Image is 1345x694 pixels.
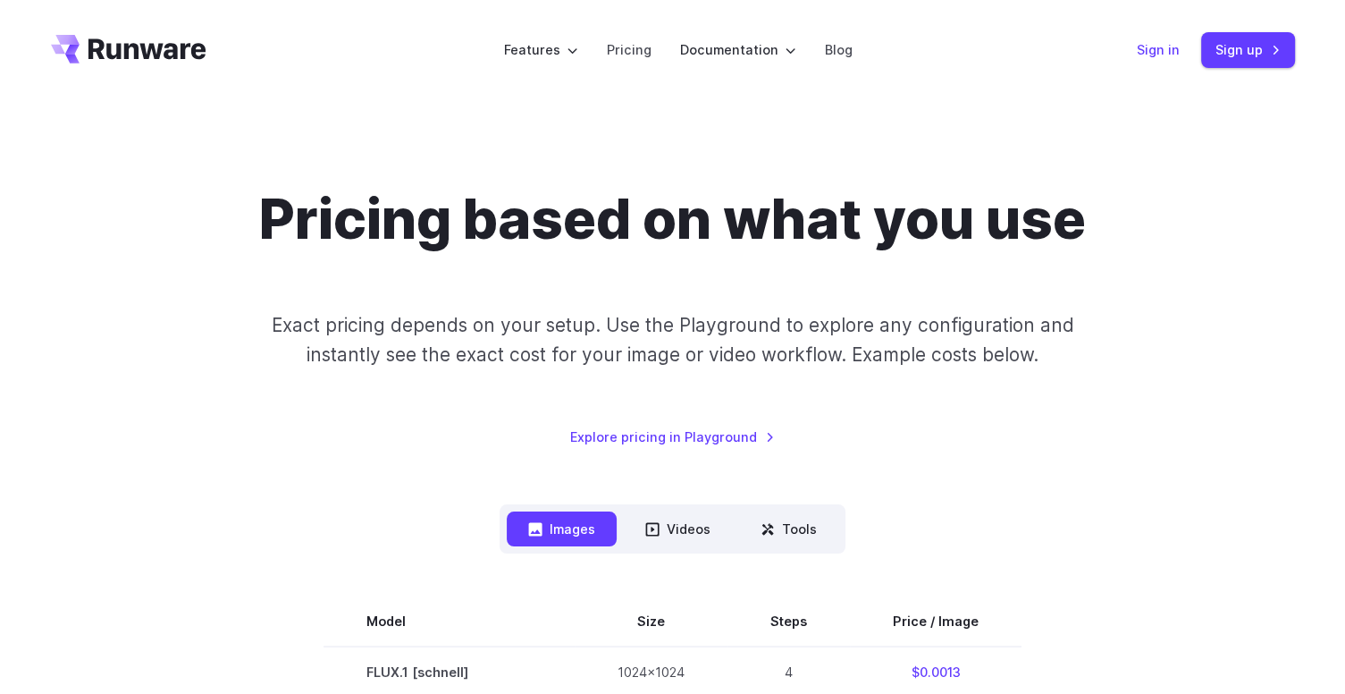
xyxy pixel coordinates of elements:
a: Sign up [1201,32,1295,67]
button: Videos [624,512,732,546]
th: Price / Image [850,597,1021,647]
th: Model [324,597,575,647]
a: Go to / [51,35,206,63]
a: Sign in [1137,39,1180,60]
button: Tools [739,512,838,546]
button: Images [507,512,617,546]
th: Steps [727,597,850,647]
a: Explore pricing in Playground [570,427,775,447]
th: Size [575,597,727,647]
a: Blog [825,39,853,60]
p: Exact pricing depends on your setup. Use the Playground to explore any configuration and instantl... [237,310,1107,370]
a: Pricing [607,39,651,60]
label: Features [504,39,578,60]
label: Documentation [680,39,796,60]
h1: Pricing based on what you use [259,186,1086,253]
